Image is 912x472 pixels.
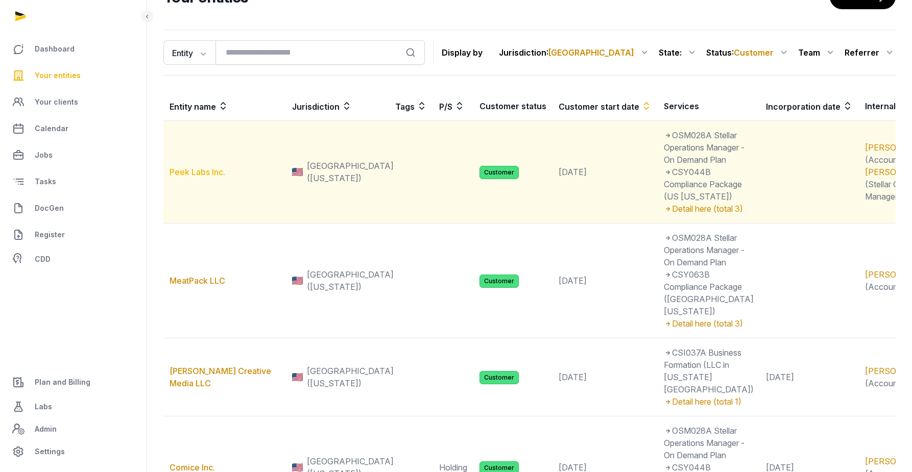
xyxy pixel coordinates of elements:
[35,96,78,108] span: Your clients
[442,44,483,61] p: Display by
[479,166,519,179] span: Customer
[8,394,138,419] a: Labs
[35,445,65,458] span: Settings
[35,376,90,388] span: Plan and Billing
[659,44,698,61] div: State
[8,37,138,61] a: Dashboard
[845,44,896,61] div: Referrer
[8,419,138,439] a: Admin
[664,347,754,394] span: CSI037A Business Formation (LLC in [US_STATE] [GEOGRAPHIC_DATA])
[307,268,394,293] span: [GEOGRAPHIC_DATA] ([US_STATE])
[664,167,742,202] span: CSY044B Compliance Package (US [US_STATE])
[548,47,634,58] span: [GEOGRAPHIC_DATA]
[170,276,225,286] a: MeatPack LLC
[760,338,859,416] td: [DATE]
[8,169,138,194] a: Tasks
[35,253,51,265] span: CDD
[479,275,519,288] span: Customer
[8,116,138,141] a: Calendar
[170,167,225,177] a: Peek Labs Inc.
[479,371,519,384] span: Customer
[433,92,473,121] th: P/S
[664,269,754,316] span: CSY063B Compliance Package ([GEOGRAPHIC_DATA] [US_STATE])
[553,338,658,416] td: [DATE]
[35,149,53,161] span: Jobs
[35,229,65,241] span: Register
[553,121,658,223] td: [DATE]
[664,233,745,267] span: OSM028A Stellar Operations Manager - On Demand Plan
[8,222,138,247] a: Register
[35,43,75,55] span: Dashboard
[389,92,433,121] th: Tags
[658,92,760,121] th: Services
[499,44,651,61] div: Jurisdiction
[35,401,52,413] span: Labs
[8,249,138,269] a: CDD
[664,317,754,330] div: Detail here (total 3)
[163,40,215,65] button: Entity
[170,366,271,388] a: [PERSON_NAME] Creative Media LLC
[8,439,138,464] a: Settings
[706,44,790,61] div: Status
[35,423,57,435] span: Admin
[732,46,774,59] span: :
[286,92,389,121] th: Jurisdiction
[664,203,754,215] div: Detail here (total 3)
[35,69,81,82] span: Your entities
[163,92,286,121] th: Entity name
[760,92,859,121] th: Incorporation date
[553,92,658,121] th: Customer start date
[8,63,138,88] a: Your entities
[473,92,553,121] th: Customer status
[8,143,138,167] a: Jobs
[35,176,56,188] span: Tasks
[680,46,682,59] span: :
[35,122,68,135] span: Calendar
[546,46,634,59] span: :
[8,196,138,220] a: DocGen
[553,223,658,338] td: [DATE]
[798,44,836,61] div: Team
[664,130,745,165] span: OSM028A Stellar Operations Manager - On Demand Plan
[734,47,774,58] span: Customer
[8,370,138,394] a: Plan and Billing
[307,160,394,184] span: [GEOGRAPHIC_DATA] ([US_STATE])
[664,395,754,408] div: Detail here (total 1)
[664,426,745,460] span: OSM028A Stellar Operations Manager - On Demand Plan
[35,202,64,214] span: DocGen
[8,90,138,114] a: Your clients
[307,365,394,389] span: [GEOGRAPHIC_DATA] ([US_STATE])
